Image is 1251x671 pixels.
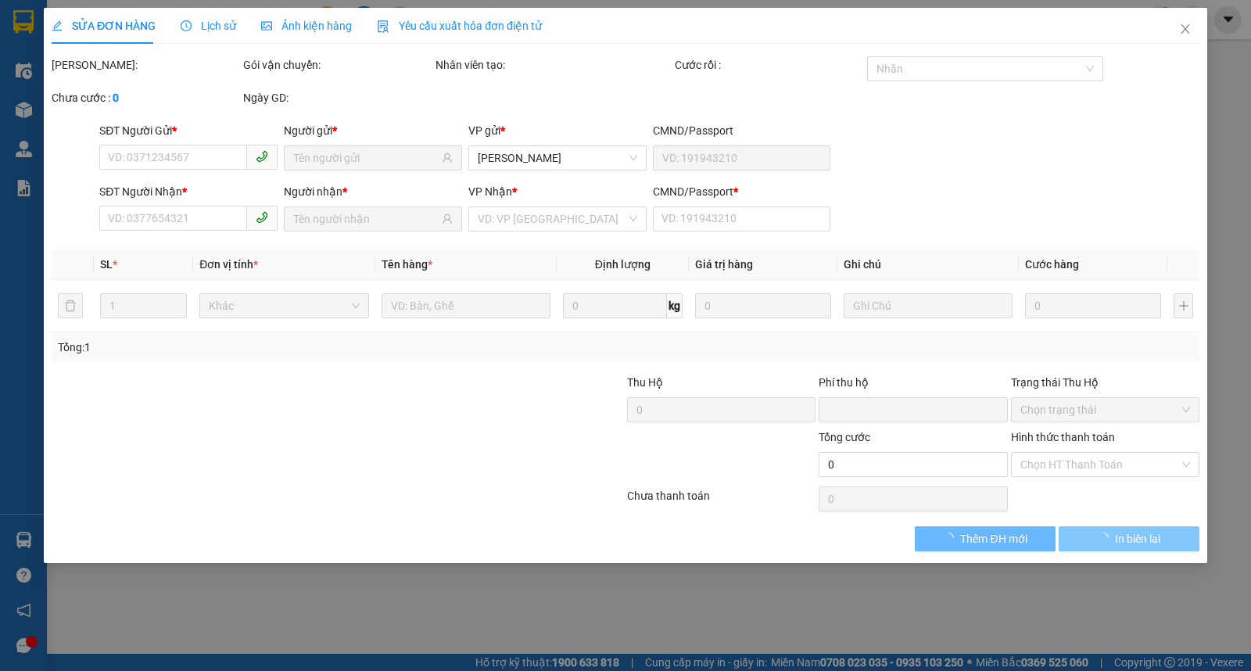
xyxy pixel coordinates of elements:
span: Thu Hộ [627,376,663,389]
b: 0 [113,91,119,104]
span: user [442,152,453,163]
span: edit [52,20,63,31]
span: loading [1098,533,1115,544]
span: phone [256,211,268,224]
div: Chưa cước : [52,89,240,106]
span: Tên hàng [382,258,432,271]
span: Định lượng [595,258,651,271]
label: Hình thức thanh toán [1011,431,1115,443]
span: Tổng cước [819,431,870,443]
input: Tên người gửi [293,149,439,167]
button: In biên lai [1059,526,1199,551]
span: Tuy Hòa [478,146,637,170]
div: CMND/Passport [653,122,831,139]
span: picture [261,20,272,31]
input: Ghi Chú [844,293,1013,318]
span: SL [100,258,113,271]
div: Nhân viên tạo: [436,56,672,74]
span: Cước hàng [1025,258,1079,271]
span: loading [943,533,960,544]
div: Tổng: 1 [58,339,484,356]
span: Ảnh kiện hàng [261,20,352,32]
div: Chưa thanh toán [625,487,817,515]
div: Gói vận chuyển: [243,56,432,74]
span: In biên lai [1115,530,1160,547]
div: SĐT Người Nhận [99,183,278,200]
span: user [442,213,453,224]
span: SỬA ĐƠN HÀNG [52,20,156,32]
span: VP Nhận [468,185,512,198]
input: 0 [1025,293,1161,318]
div: Ngày GD: [243,89,432,106]
div: CMND/Passport [653,183,831,200]
button: plus [1174,293,1193,318]
input: VD: 191943210 [653,145,831,170]
span: Thêm ĐH mới [960,530,1027,547]
span: close [1179,23,1192,35]
input: VD: Bàn, Ghế [382,293,550,318]
span: clock-circle [181,20,192,31]
div: Cước rồi : [675,56,863,74]
div: SĐT Người Gửi [99,122,278,139]
span: Đơn vị tính [199,258,258,271]
span: Chọn trạng thái [1020,398,1190,422]
span: Lịch sử [181,20,236,32]
th: Ghi chú [837,249,1019,280]
div: [PERSON_NAME]: [52,56,240,74]
button: delete [58,293,83,318]
span: kg [667,293,683,318]
div: Người nhận [284,183,462,200]
span: Khác [209,294,359,318]
button: Close [1163,8,1207,52]
img: icon [377,20,389,33]
span: Giá trị hàng [695,258,753,271]
div: VP gửi [468,122,647,139]
div: Trạng thái Thu Hộ [1011,374,1199,391]
span: Yêu cầu xuất hóa đơn điện tử [377,20,542,32]
span: phone [256,150,268,163]
div: Phí thu hộ [819,374,1007,397]
div: Người gửi [284,122,462,139]
input: 0 [695,293,831,318]
button: Thêm ĐH mới [915,526,1056,551]
input: Tên người nhận [293,210,439,228]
